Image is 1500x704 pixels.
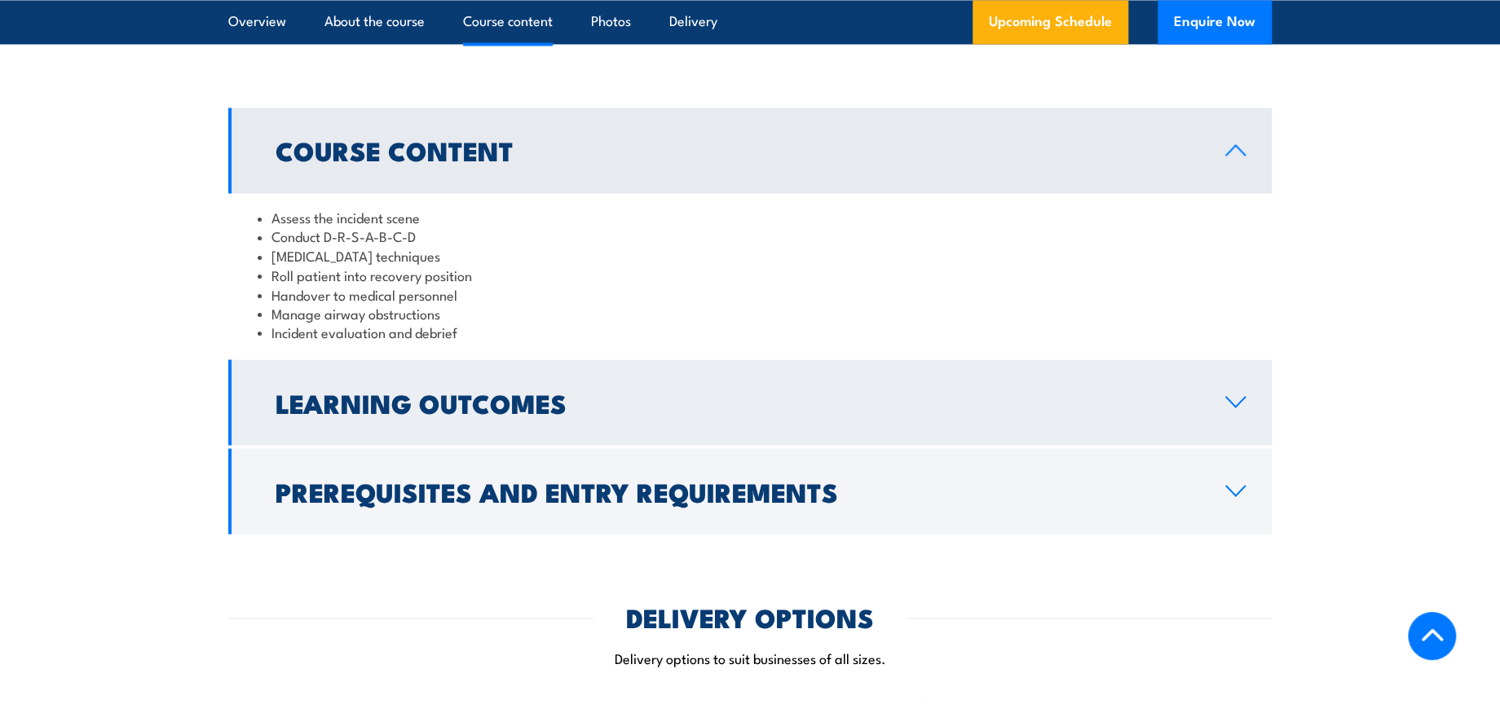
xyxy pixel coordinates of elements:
li: Handover to medical personnel [258,284,1242,303]
li: Manage airway obstructions [258,303,1242,322]
p: Delivery options to suit businesses of all sizes. [228,648,1272,667]
li: [MEDICAL_DATA] techniques [258,246,1242,265]
li: Incident evaluation and debrief [258,322,1242,341]
li: Assess the incident scene [258,208,1242,227]
li: Roll patient into recovery position [258,265,1242,284]
h2: Course Content [276,139,1199,161]
a: Prerequisites and Entry Requirements [228,448,1272,534]
li: Conduct D-R-S-A-B-C-D [258,227,1242,245]
a: Course Content [228,108,1272,193]
h2: Prerequisites and Entry Requirements [276,479,1199,502]
h2: Learning Outcomes [276,390,1199,413]
h2: DELIVERY OPTIONS [626,605,874,627]
a: Learning Outcomes [228,359,1272,445]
